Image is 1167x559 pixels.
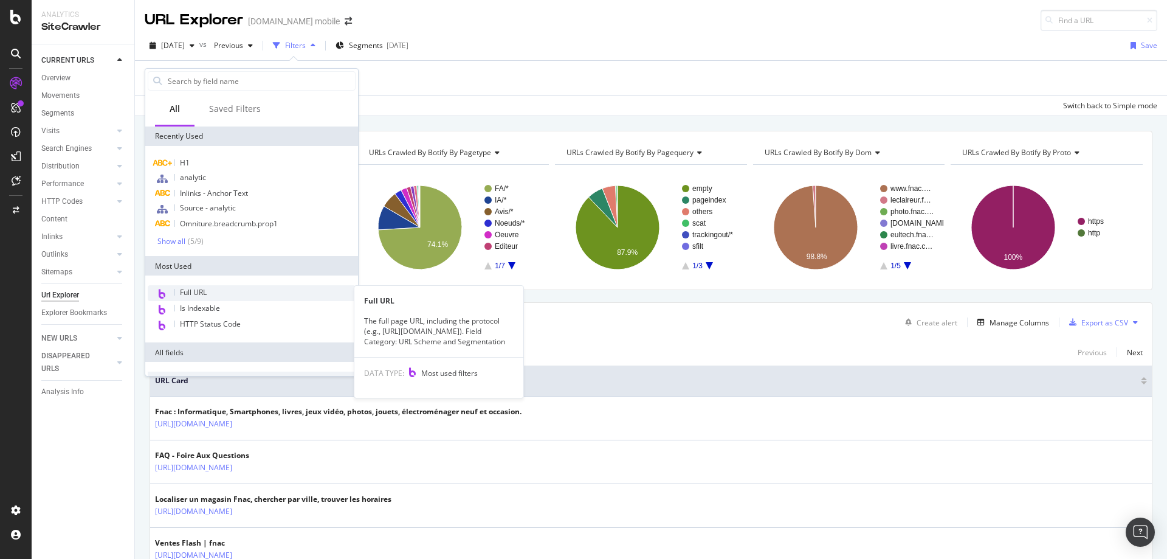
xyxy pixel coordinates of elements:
[180,203,236,213] span: Source - analytic
[41,54,114,67] a: CURRENT URLS
[199,39,209,49] span: vs
[617,248,638,257] text: 87.9%
[285,40,306,50] div: Filters
[155,406,522,417] div: Fnac : Informatique, Smartphones, livres, jeux vidéo, photos, jouets, électroménager neuf et occa...
[917,318,957,328] div: Create alert
[1127,345,1143,359] button: Next
[753,175,943,280] svg: A chart.
[41,307,107,319] div: Explorer Bookmarks
[890,219,949,227] text: [DOMAIN_NAME]
[180,188,248,198] span: Inlinks - Anchor Text
[1141,40,1157,50] div: Save
[41,213,126,226] a: Content
[41,107,126,120] a: Segments
[495,207,514,216] text: Avis/*
[41,125,60,137] div: Visits
[180,319,241,329] span: HTTP Status Code
[890,196,931,204] text: leclaireur.f…
[185,236,204,246] div: ( 5 / 9 )
[145,342,358,362] div: All fields
[357,175,548,280] svg: A chart.
[41,89,126,102] a: Movements
[157,237,185,246] div: Show all
[41,332,114,345] a: NEW URLS
[41,72,126,85] a: Overview
[1126,518,1155,547] div: Open Intercom Messenger
[890,242,932,251] text: livre.fnac.c…
[41,89,80,102] div: Movements
[41,72,71,85] div: Overview
[692,207,712,216] text: others
[41,386,84,398] div: Analysis Info
[555,175,745,280] svg: A chart.
[367,143,539,162] h4: URLs Crawled By Botify By pagetype
[41,20,125,34] div: SiteCrawler
[1041,10,1157,31] input: Find a URL
[765,147,872,158] span: URLs Crawled By Botify By dom
[145,127,358,146] div: Recently Used
[566,147,694,158] span: URLs Crawled By Botify By pagequery
[41,142,114,155] a: Search Engines
[161,40,185,50] span: 2025 Oct. 1st
[268,36,320,55] button: Filters
[495,262,505,270] text: 1/7
[495,242,518,251] text: Editeur
[155,450,285,461] div: FAQ - Foire Aux Questions
[180,172,206,182] span: analytic
[364,368,404,378] span: DATA TYPE:
[41,160,80,173] div: Distribution
[41,54,94,67] div: CURRENT URLS
[155,418,232,430] a: [URL][DOMAIN_NAME]
[900,313,957,332] button: Create alert
[148,372,356,391] div: URLs
[41,289,79,302] div: Url Explorer
[421,368,478,378] span: Most used filters
[209,36,258,55] button: Previous
[41,332,77,345] div: NEW URLS
[41,350,103,375] div: DISAPPEARED URLS
[180,303,220,313] span: Is Indexable
[41,125,114,137] a: Visits
[692,262,703,270] text: 1/3
[1088,217,1104,226] text: https
[692,219,706,227] text: scat
[155,538,285,549] div: Ventes Flash | fnac
[692,231,733,239] text: trackingout/*
[692,242,704,251] text: sfilt
[248,15,340,27] div: [DOMAIN_NAME] mobile
[1088,229,1100,237] text: http
[427,240,448,249] text: 74.1%
[354,316,523,347] div: The full page URL, including the protocol (e.g., [URL][DOMAIN_NAME]). Field Category: URL Scheme ...
[1058,96,1157,116] button: Switch back to Simple mode
[1127,347,1143,358] div: Next
[145,256,358,276] div: Most Used
[155,375,1138,386] span: URL Card
[41,266,72,279] div: Sitemaps
[180,218,278,229] span: Omniture.breadcrumb.prop1
[180,158,190,168] span: H1
[41,289,126,302] a: Url Explorer
[167,72,355,90] input: Search by field name
[962,147,1071,158] span: URLs Crawled By Botify By proto
[41,231,114,243] a: Inlinks
[41,142,92,155] div: Search Engines
[41,248,114,261] a: Outlinks
[41,10,125,20] div: Analytics
[1078,345,1107,359] button: Previous
[41,107,74,120] div: Segments
[331,36,413,55] button: Segments[DATE]
[349,40,383,50] span: Segments
[890,184,931,193] text: www.fnac.…
[41,213,67,226] div: Content
[960,143,1132,162] h4: URLs Crawled By Botify By proto
[41,307,126,319] a: Explorer Bookmarks
[145,10,243,30] div: URL Explorer
[1004,253,1023,262] text: 100%
[951,175,1141,280] svg: A chart.
[890,262,901,270] text: 1/5
[692,184,712,193] text: empty
[155,462,232,474] a: [URL][DOMAIN_NAME]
